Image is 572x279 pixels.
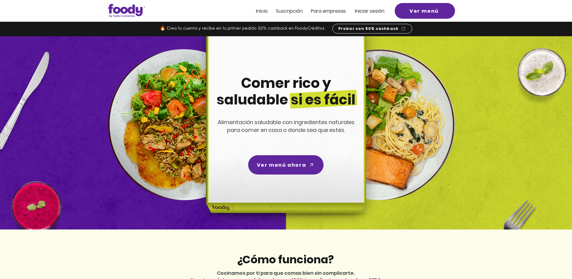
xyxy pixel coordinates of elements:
[338,26,399,31] span: Probar con 50% cashback
[248,155,324,175] a: Ver menú ahora
[409,7,439,15] span: Ver menú
[237,252,334,267] span: ¿Cómo funciona?
[355,8,384,14] a: Iniciar sesión
[332,24,412,34] a: Probar con 50% cashback
[108,49,259,200] img: left-dish-compress.png
[276,8,303,14] a: Suscripción
[317,8,346,14] span: ra empresas
[108,4,145,18] img: Logo_Foody V2.0.0 (3).png
[218,118,355,134] span: Alimentación saludable con ingredientes naturales para comer en casa o donde sea que estés.
[256,8,268,14] a: Inicio
[311,8,346,14] a: Para empresas
[189,36,381,229] img: headline-center-compress.png
[311,8,317,14] span: Pa
[217,270,355,277] span: Cocinamos por ti para que comas bien sin complicarte.
[395,3,455,19] a: Ver menú
[160,26,324,31] span: 🔥 Crea tu cuenta y recibe en tu primer pedido 50% cashback en FoodyCréditos
[257,161,306,169] span: Ver menú ahora
[216,73,356,109] span: Comer rico y saludable si es fácil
